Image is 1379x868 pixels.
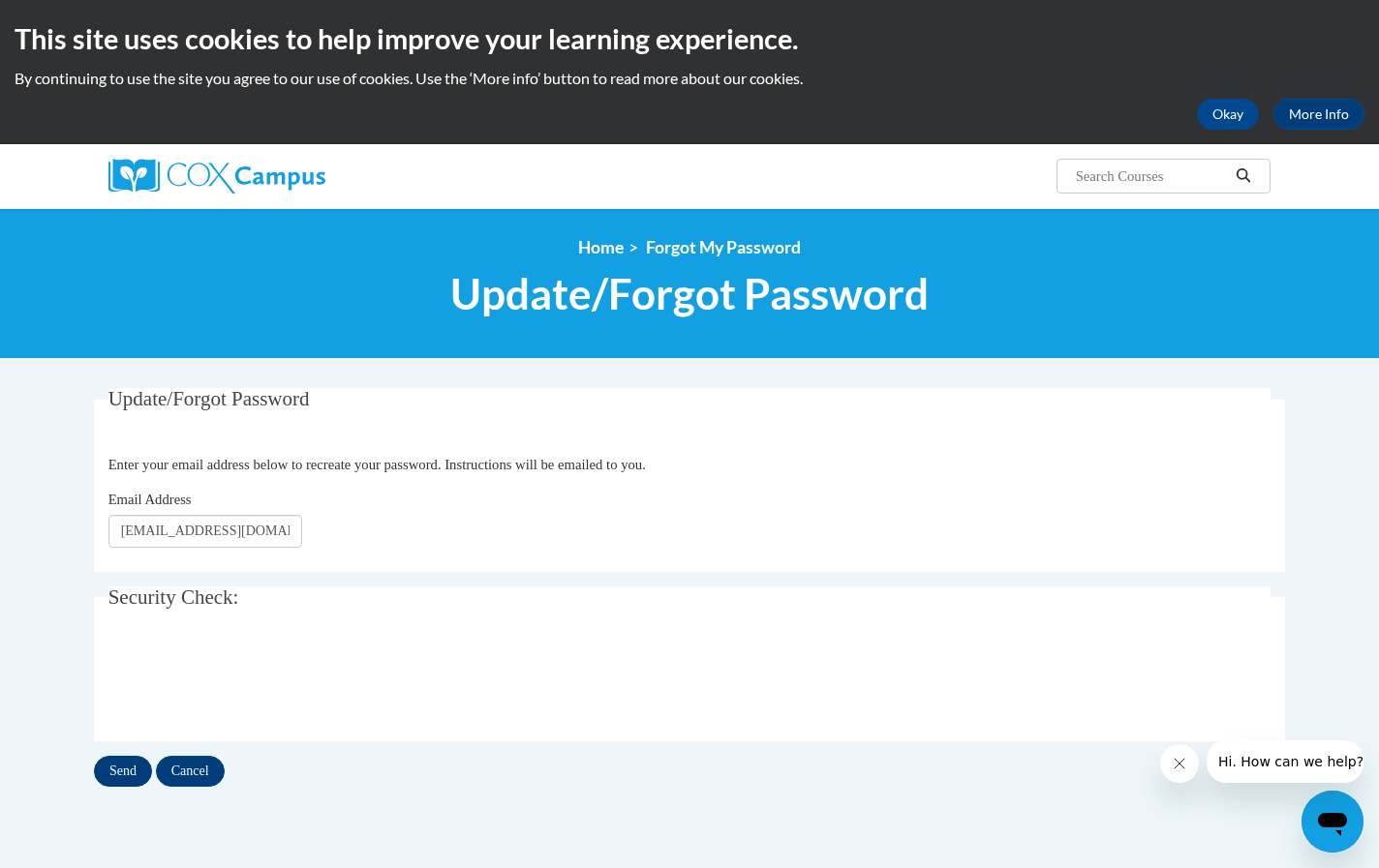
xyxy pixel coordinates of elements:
input: Email [108,515,302,548]
iframe: Close message [1160,744,1199,783]
a: Cox Campus [108,159,476,194]
button: Search [1229,165,1258,188]
h2: This site uses cookies to help improve your learning experience. [15,19,1364,58]
input: Search Courses [1074,165,1229,188]
span: Update/Forgot Password [108,387,310,410]
span: Security Check: [108,585,239,609]
span: Enter your email address below to recreate your password. Instructions will be emailed to you. [108,457,646,472]
input: Cancel [156,756,225,787]
p: By continuing to use the site you agree to our use of cookies. Use the ‘More info’ button to read... [15,68,1364,89]
iframe: Button to launch messaging window [1302,791,1364,853]
iframe: reCAPTCHA [108,642,403,717]
span: Update/Forgot Password [450,268,929,319]
a: More Info [1273,99,1364,130]
input: Send [94,756,152,787]
button: Okay [1197,99,1259,130]
span: Forgot My Password [646,237,801,257]
iframe: Message from company [1207,740,1364,783]
span: Email Address [108,492,192,507]
a: Home [578,237,624,257]
img: Cox Campus [108,159,325,194]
